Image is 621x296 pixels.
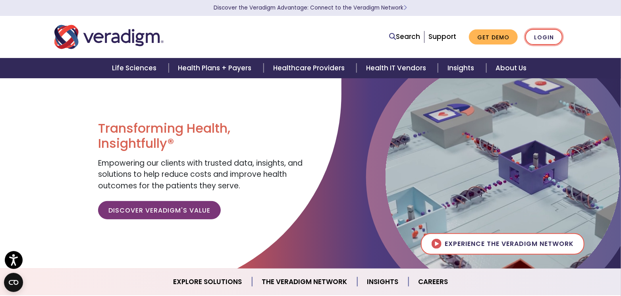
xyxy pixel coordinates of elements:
a: Support [428,32,456,41]
span: Learn More [404,4,407,12]
a: Login [525,29,563,45]
a: The Veradigm Network [252,272,357,292]
a: Careers [409,272,457,292]
a: About Us [486,58,536,78]
a: Discover the Veradigm Advantage: Connect to the Veradigm NetworkLearn More [214,4,407,12]
a: Life Sciences [102,58,168,78]
img: Veradigm logo [54,24,164,50]
a: Healthcare Providers [264,58,357,78]
a: Insights [357,272,409,292]
a: Search [389,31,420,42]
button: Open CMP widget [4,273,23,292]
a: Discover Veradigm's Value [98,201,221,219]
a: Health IT Vendors [357,58,438,78]
h1: Transforming Health, Insightfully® [98,121,305,151]
a: Explore Solutions [164,272,252,292]
a: Insights [438,58,486,78]
a: Get Demo [469,29,518,45]
span: Empowering our clients with trusted data, insights, and solutions to help reduce costs and improv... [98,158,303,191]
iframe: Drift Chat Widget [469,239,611,286]
a: Health Plans + Payers [169,58,264,78]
